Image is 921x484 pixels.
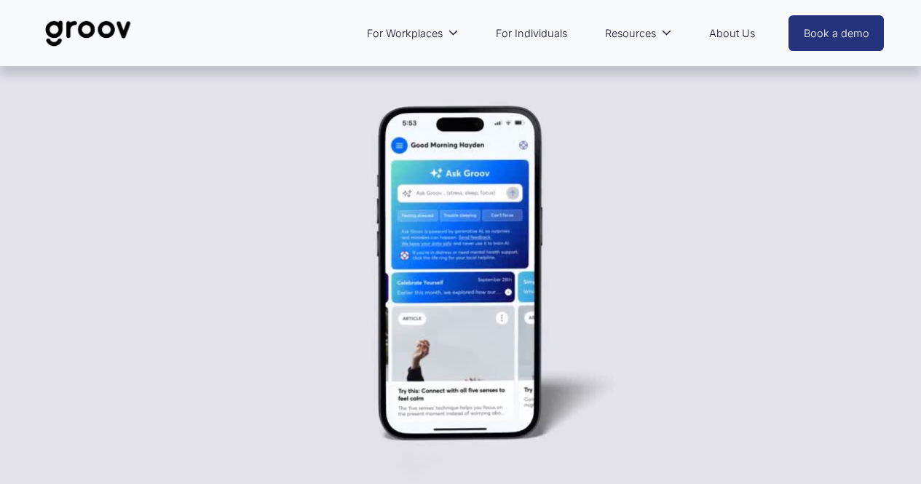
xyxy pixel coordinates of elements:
a: About Us [702,17,762,50]
a: folder dropdown [598,17,679,50]
span: Resources [605,24,656,43]
img: Groov | Unlock Human Potential at Work and in Life [37,9,140,57]
a: Book a demo [788,15,885,51]
a: For Individuals [489,17,574,50]
span: For Workplaces [367,24,443,43]
a: folder dropdown [360,17,466,50]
